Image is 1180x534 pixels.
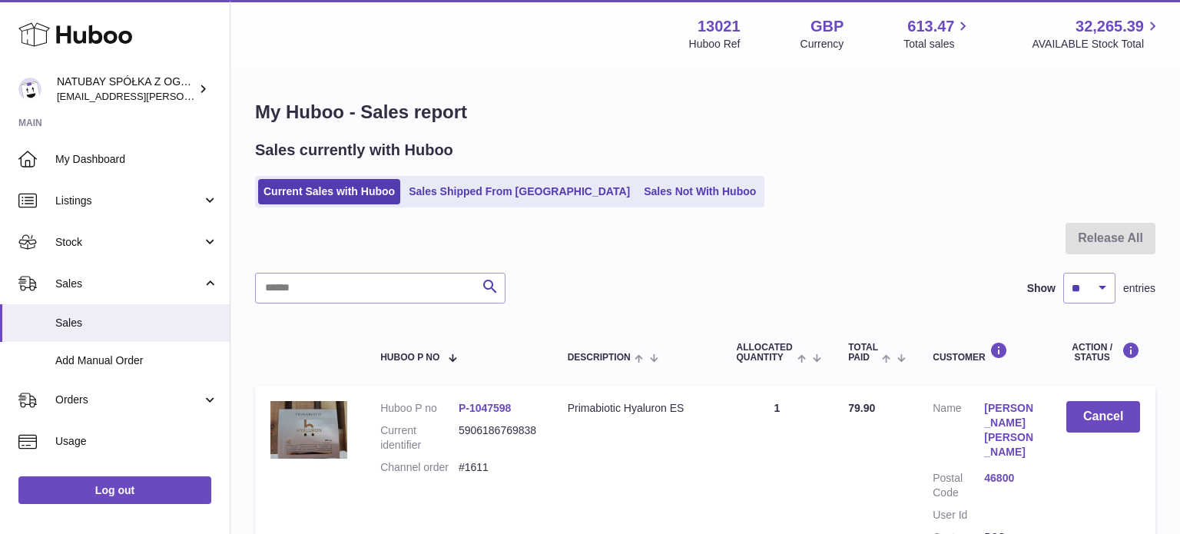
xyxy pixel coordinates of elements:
span: Sales [55,277,202,291]
button: Cancel [1066,401,1140,433]
div: Huboo Ref [689,37,741,51]
span: ALLOCATED Quantity [737,343,794,363]
img: 1749717029.jpg [270,401,347,459]
img: kacper.antkowski@natubay.pl [18,78,41,101]
span: [EMAIL_ADDRESS][PERSON_NAME][DOMAIN_NAME] [57,90,308,102]
span: AVAILABLE Stock Total [1032,37,1162,51]
a: Current Sales with Huboo [258,179,400,204]
strong: GBP [810,16,844,37]
div: Currency [800,37,844,51]
span: Total paid [848,343,878,363]
span: Sales [55,316,218,330]
a: 32,265.39 AVAILABLE Stock Total [1032,16,1162,51]
h2: Sales currently with Huboo [255,140,453,161]
span: 32,265.39 [1076,16,1144,37]
dt: Channel order [380,460,459,475]
div: Primabiotic Hyaluron ES [568,401,706,416]
span: entries [1123,281,1155,296]
dd: 5906186769838 [459,423,537,453]
span: Stock [55,235,202,250]
dt: Postal Code [933,471,984,500]
dt: Current identifier [380,423,459,453]
dd: #1611 [459,460,537,475]
span: Description [568,353,631,363]
span: 613.47 [907,16,954,37]
div: Customer [933,342,1036,363]
h1: My Huboo - Sales report [255,100,1155,124]
a: 46800 [984,471,1036,486]
dt: Name [933,401,984,463]
strong: 13021 [698,16,741,37]
span: Orders [55,393,202,407]
span: Add Manual Order [55,353,218,368]
a: Sales Not With Huboo [638,179,761,204]
span: Total sales [903,37,972,51]
div: NATUBAY SPÓŁKA Z OGRANICZONĄ ODPOWIEDZIALNOŚCIĄ [57,75,195,104]
a: P-1047598 [459,402,512,414]
a: Log out [18,476,211,504]
a: 613.47 Total sales [903,16,972,51]
a: [PERSON_NAME] [PERSON_NAME] [984,401,1036,459]
label: Show [1027,281,1056,296]
span: Listings [55,194,202,208]
span: Huboo P no [380,353,439,363]
dt: User Id [933,508,984,522]
span: 79.90 [848,402,875,414]
div: Action / Status [1066,342,1140,363]
a: Sales Shipped From [GEOGRAPHIC_DATA] [403,179,635,204]
span: Usage [55,434,218,449]
dt: Huboo P no [380,401,459,416]
span: My Dashboard [55,152,218,167]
